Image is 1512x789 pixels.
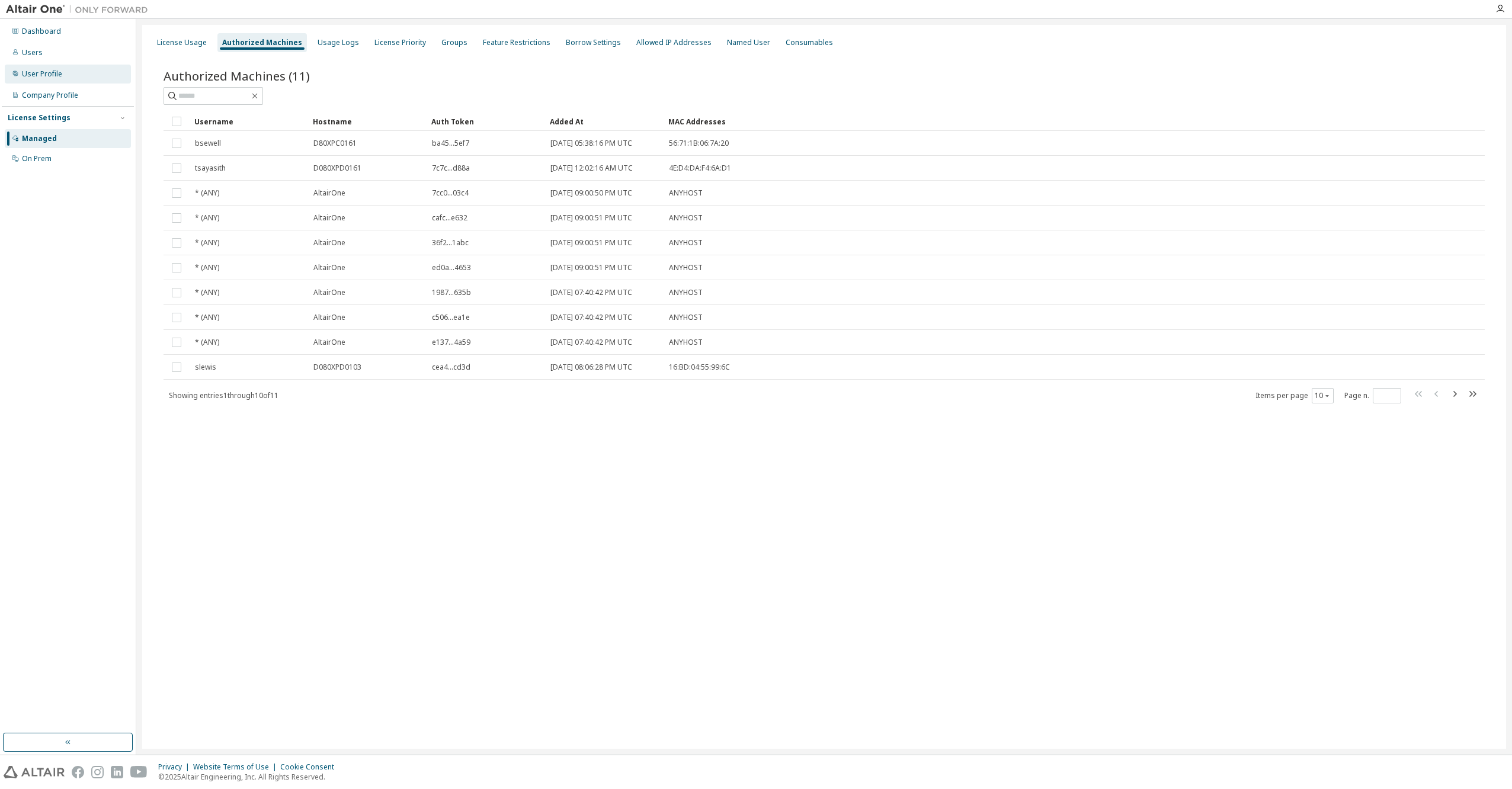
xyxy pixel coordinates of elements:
[550,188,632,198] span: [DATE] 09:00:50 PM UTC
[550,363,632,372] span: [DATE] 08:06:28 PM UTC
[318,38,359,47] div: Usage Logs
[483,38,550,47] div: Feature Restrictions
[1255,388,1334,403] span: Items per page
[313,263,345,272] span: AltairOne
[432,288,471,297] span: 1987...635b
[195,238,219,248] span: * (ANY)
[6,4,154,15] img: Altair One
[195,338,219,347] span: * (ANY)
[431,112,540,131] div: Auth Token
[441,38,467,47] div: Groups
[550,288,632,297] span: [DATE] 07:40:42 PM UTC
[432,338,470,347] span: e137...4a59
[550,263,632,272] span: [DATE] 09:00:51 PM UTC
[432,313,470,322] span: c506...ea1e
[313,338,345,347] span: AltairOne
[313,238,345,248] span: AltairOne
[313,112,422,131] div: Hostname
[668,112,1360,131] div: MAC Addresses
[195,288,219,297] span: * (ANY)
[72,766,84,778] img: facebook.svg
[669,313,703,322] span: ANYHOST
[8,113,71,123] div: License Settings
[432,263,471,272] span: ed0a...4653
[432,139,469,148] span: ba45...5ef7
[22,48,43,57] div: Users
[669,363,730,372] span: 16:BD:04:55:99:6C
[432,363,470,372] span: cea4...cd3d
[280,762,341,772] div: Cookie Consent
[550,338,632,347] span: [DATE] 07:40:42 PM UTC
[111,766,123,778] img: linkedin.svg
[195,188,219,198] span: * (ANY)
[313,188,345,198] span: AltairOne
[669,263,703,272] span: ANYHOST
[195,139,221,148] span: bsewell
[669,163,731,173] span: 4E:D4:DA:F4:6A:D1
[669,238,703,248] span: ANYHOST
[157,38,207,47] div: License Usage
[313,363,361,372] span: D080XPD0103
[566,38,621,47] div: Borrow Settings
[195,263,219,272] span: * (ANY)
[669,338,703,347] span: ANYHOST
[164,68,310,84] span: Authorized Machines (11)
[550,112,659,131] div: Added At
[195,313,219,322] span: * (ANY)
[669,188,703,198] span: ANYHOST
[786,38,833,47] div: Consumables
[169,390,278,400] span: Showing entries 1 through 10 of 11
[22,91,78,100] div: Company Profile
[193,762,280,772] div: Website Terms of Use
[158,762,193,772] div: Privacy
[550,313,632,322] span: [DATE] 07:40:42 PM UTC
[669,288,703,297] span: ANYHOST
[22,27,61,36] div: Dashboard
[91,766,104,778] img: instagram.svg
[313,139,357,148] span: D80XPC0161
[313,163,361,173] span: D080XPD0161
[313,288,345,297] span: AltairOne
[4,766,65,778] img: altair_logo.svg
[22,134,57,143] div: Managed
[22,154,52,163] div: On Prem
[194,112,303,131] div: Username
[374,38,426,47] div: License Priority
[636,38,712,47] div: Allowed IP Addresses
[195,363,216,372] span: slewis
[222,38,302,47] div: Authorized Machines
[432,213,467,223] span: cafc...e632
[158,772,341,782] p: © 2025 Altair Engineering, Inc. All Rights Reserved.
[550,163,633,173] span: [DATE] 12:02:16 AM UTC
[1315,391,1331,400] button: 10
[22,69,62,79] div: User Profile
[432,238,469,248] span: 36f2...1abc
[432,188,469,198] span: 7cc0...03c4
[550,238,632,248] span: [DATE] 09:00:51 PM UTC
[550,213,632,223] span: [DATE] 09:00:51 PM UTC
[130,766,148,778] img: youtube.svg
[1344,388,1401,403] span: Page n.
[727,38,770,47] div: Named User
[432,163,470,173] span: 7c7c...d88a
[195,213,219,223] span: * (ANY)
[313,313,345,322] span: AltairOne
[313,213,345,223] span: AltairOne
[550,139,632,148] span: [DATE] 05:38:16 PM UTC
[195,163,226,173] span: tsayasith
[669,213,703,223] span: ANYHOST
[669,139,729,148] span: 56:71:1B:06:7A:20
